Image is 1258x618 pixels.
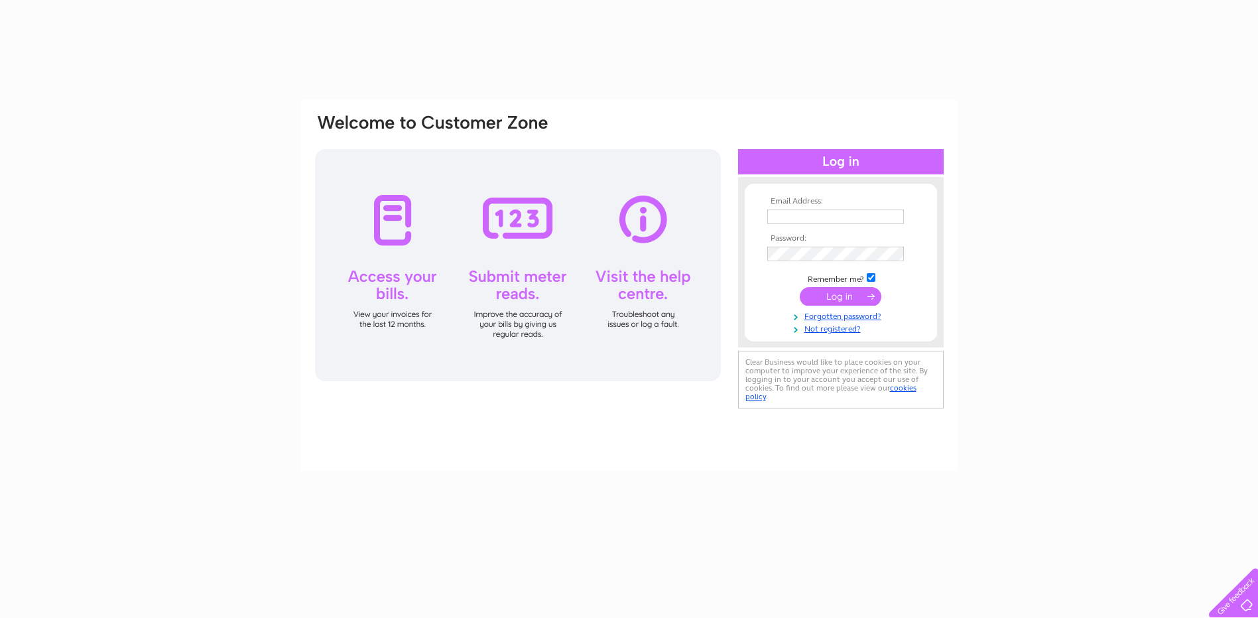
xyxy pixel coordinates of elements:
[764,234,918,243] th: Password:
[738,351,944,408] div: Clear Business would like to place cookies on your computer to improve your experience of the sit...
[800,287,881,306] input: Submit
[767,309,918,322] a: Forgotten password?
[767,322,918,334] a: Not registered?
[745,383,916,401] a: cookies policy
[764,197,918,206] th: Email Address:
[764,271,918,284] td: Remember me?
